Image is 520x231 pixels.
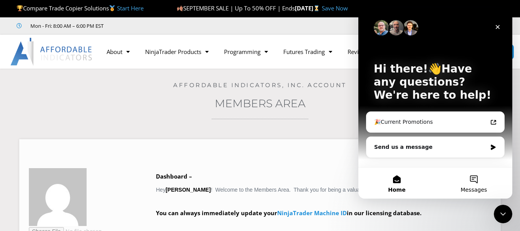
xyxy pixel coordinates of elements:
a: NinjaTrader Products [137,43,216,61]
img: ⌛ [314,5,319,11]
a: Futures Trading [276,43,340,61]
img: 🍂 [177,5,183,11]
a: Save Now [322,4,348,12]
img: 🥇 [109,5,115,11]
a: Start Here [117,4,144,12]
strong: You can always immediately update your in our licensing database. [156,209,421,217]
a: Reviews [340,43,377,61]
a: Programming [216,43,276,61]
strong: [DATE] [295,4,321,12]
iframe: Intercom live chat [494,205,512,223]
span: Compare Trade Copier Solutions [17,4,144,12]
a: Members Area [215,97,306,110]
b: Dashboard – [156,172,192,180]
span: SEPTEMBER SALE | Up To 50% OFF | Ends [177,4,295,12]
strong: [PERSON_NAME] [166,187,211,193]
img: LogoAI | Affordable Indicators – NinjaTrader [10,38,93,66]
iframe: Intercom live chat [358,8,512,199]
iframe: Customer reviews powered by Trustpilot [114,22,230,30]
a: NinjaTrader Machine ID [277,209,347,217]
nav: Menu [99,43,406,61]
a: About [99,43,137,61]
img: 🏆 [17,5,23,11]
a: Affordable Indicators, Inc. Account [173,81,347,89]
span: Mon - Fri: 8:00 AM – 6:00 PM EST [28,21,104,30]
img: 1dfac099e3feaf0c3ed7e6f2191f68e9d896f9e733ecdc96acc28317262ed47a [29,168,87,226]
